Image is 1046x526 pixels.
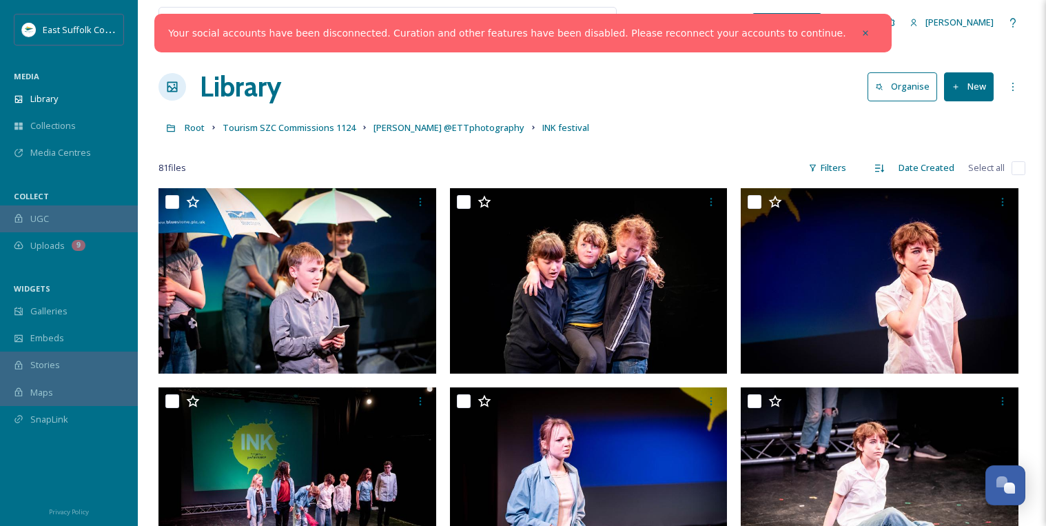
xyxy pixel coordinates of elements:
[158,161,186,174] span: 81 file s
[14,283,50,294] span: WIDGETS
[168,26,845,41] a: Your social accounts have been disconnected. Curation and other features have been disabled. Plea...
[944,72,994,101] button: New
[14,71,39,81] span: MEDIA
[30,119,76,132] span: Collections
[529,9,609,36] a: View all files
[868,72,937,101] button: Organise
[542,119,589,136] a: INK festival
[30,386,53,399] span: Maps
[43,23,124,36] span: East Suffolk Council
[158,188,436,374] img: Halesworth_Ink_Festival_mary@ettphotography_0525 (76).jpg
[450,188,728,374] img: Halesworth_Ink_Festival_mary@ettphotography_0525 (44).jpg
[373,121,524,134] span: [PERSON_NAME] @ETTphotography
[191,8,479,38] input: Search your library
[30,332,64,345] span: Embeds
[373,119,524,136] a: [PERSON_NAME] @ETTphotography
[30,146,91,159] span: Media Centres
[925,16,994,28] span: [PERSON_NAME]
[223,119,356,136] a: Tourism SZC Commissions 1124
[903,9,1001,36] a: [PERSON_NAME]
[30,212,49,225] span: UGC
[185,119,205,136] a: Root
[223,121,356,134] span: Tourism SZC Commissions 1124
[14,191,49,201] span: COLLECT
[985,465,1025,505] button: Open Chat
[49,507,89,516] span: Privacy Policy
[22,23,36,37] img: ESC%20Logo.png
[801,154,853,181] div: Filters
[968,161,1005,174] span: Select all
[185,121,205,134] span: Root
[741,188,1018,374] img: Halesworth_Ink_Festival_mary@ettphotography_0525 (33).jpg
[30,413,68,426] span: SnapLink
[30,358,60,372] span: Stories
[30,92,58,105] span: Library
[49,503,89,519] a: Privacy Policy
[30,239,65,252] span: Uploads
[200,66,281,108] a: Library
[892,154,961,181] div: Date Created
[752,13,821,32] a: What's New
[30,305,68,318] span: Galleries
[542,121,589,134] span: INK festival
[72,240,85,251] div: 9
